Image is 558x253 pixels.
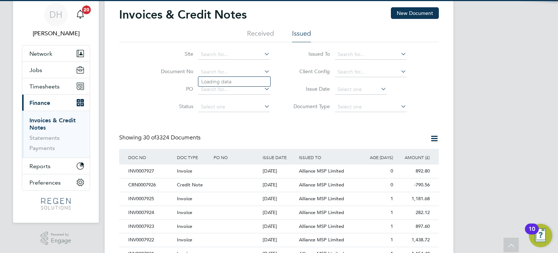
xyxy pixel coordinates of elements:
div: Finance [22,111,90,158]
input: Select one [335,84,387,95]
img: regensolutions-logo-retina.png [41,198,70,210]
button: Jobs [22,62,90,78]
span: Darren Hartman [22,29,90,38]
li: Issued [292,29,311,42]
span: DH [49,10,62,19]
span: 1 [391,237,393,243]
span: Invoice [177,209,192,216]
div: AMOUNT (£) [395,149,432,166]
label: Document No [151,68,193,75]
input: Search for... [335,50,407,60]
label: Issued To [288,51,330,57]
span: Jobs [29,67,42,74]
input: Search for... [198,84,270,95]
div: 897.60 [395,220,432,233]
div: ISSUE DATE [261,149,298,166]
button: Open Resource Center, 10 new notifications [529,224,552,247]
div: PO NO [212,149,260,166]
span: Alliance MSP Limited [299,237,344,243]
span: Alliance MSP Limited [299,168,344,174]
button: Preferences [22,174,90,190]
input: Search for... [198,67,270,77]
label: Site [151,51,193,57]
span: Preferences [29,179,61,186]
a: Go to home page [22,198,90,210]
span: Alliance MSP Limited [299,209,344,216]
a: Invoices & Credit Notes [29,117,76,131]
span: Invoice [177,195,192,202]
span: Alliance MSP Limited [299,182,344,188]
a: Powered byEngage [41,232,72,245]
a: Payments [29,145,55,151]
span: 1 [391,223,393,229]
div: Showing [119,134,202,142]
span: Network [29,50,52,57]
span: Timesheets [29,83,60,90]
button: Network [22,46,90,62]
input: Select one [198,102,270,112]
span: Finance [29,99,50,106]
span: 0 [391,182,393,188]
input: Select one [335,102,407,112]
span: Alliance MSP Limited [299,223,344,229]
button: New Document [391,7,439,19]
button: Timesheets [22,78,90,94]
div: INV0007923 [126,220,175,233]
span: Engage [51,238,71,244]
li: Loading data [198,77,270,86]
div: [DATE] [261,220,298,233]
span: Invoice [177,237,192,243]
a: 20 [73,3,88,26]
a: Statements [29,134,60,141]
div: INV0007924 [126,206,175,220]
li: Received [247,29,274,42]
span: 0 [391,168,393,174]
div: ISSUED TO [297,149,358,166]
div: [DATE] [261,233,298,247]
span: 30 of [143,134,156,141]
span: Invoice [177,168,192,174]
div: DOC TYPE [175,149,212,166]
span: Credit Note [177,182,203,188]
div: 10 [529,229,535,238]
div: INV0007922 [126,233,175,247]
label: Status [151,103,193,110]
label: Document Type [288,103,330,110]
label: Issue Date [288,86,330,92]
div: CRN0007926 [126,178,175,192]
span: 3324 Documents [143,134,201,141]
span: Powered by [51,232,71,238]
span: 1 [391,209,393,216]
h2: Invoices & Credit Notes [119,7,247,22]
div: 282.12 [395,206,432,220]
span: Reports [29,163,50,170]
div: [DATE] [261,165,298,178]
label: Client Config [288,68,330,75]
button: Finance [22,95,90,111]
label: PO [151,86,193,92]
div: DOC NO [126,149,175,166]
div: [DATE] [261,192,298,206]
div: [DATE] [261,178,298,192]
div: [DATE] [261,206,298,220]
div: 1,438.72 [395,233,432,247]
span: Alliance MSP Limited [299,195,344,202]
a: DH[PERSON_NAME] [22,3,90,38]
span: Invoice [177,223,192,229]
div: -790.56 [395,178,432,192]
div: INV0007927 [126,165,175,178]
span: 1 [391,195,393,202]
div: INV0007925 [126,192,175,206]
button: Reports [22,158,90,174]
div: 892.80 [395,165,432,178]
div: AGE (DAYS) [358,149,395,166]
input: Search for... [335,67,407,77]
input: Search for... [198,50,270,60]
div: 1,181.68 [395,192,432,206]
span: 20 [82,5,91,14]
